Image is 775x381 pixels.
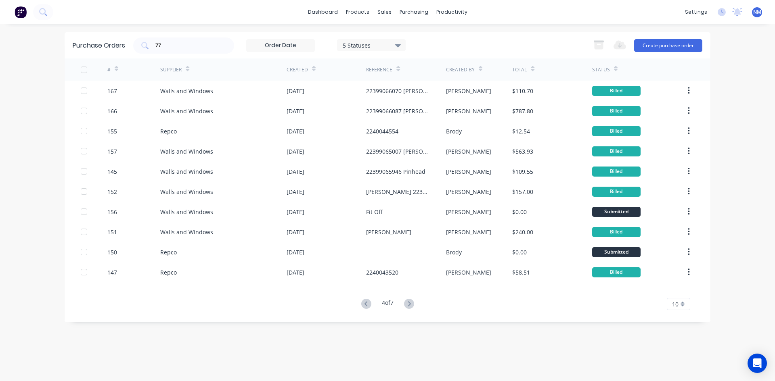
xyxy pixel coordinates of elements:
[592,146,641,156] div: Billed
[512,208,527,216] div: $0.00
[512,248,527,256] div: $0.00
[512,167,533,176] div: $109.55
[592,247,641,257] div: Submitted
[107,147,117,156] div: 157
[446,268,491,277] div: [PERSON_NAME]
[247,40,314,52] input: Order Date
[366,107,429,115] div: 22399066087 [PERSON_NAME]
[107,66,111,73] div: #
[287,187,304,196] div: [DATE]
[592,227,641,237] div: Billed
[592,207,641,217] div: Submitted
[592,187,641,197] div: Billed
[592,86,641,96] div: Billed
[382,298,394,310] div: 4 of 7
[160,87,213,95] div: Walls and Windows
[366,127,398,135] div: 2240044554
[366,268,398,277] div: 2240043520
[107,87,117,95] div: 167
[287,127,304,135] div: [DATE]
[155,42,222,50] input: Search purchase orders...
[366,167,425,176] div: 22399065946 Pinhead
[446,147,491,156] div: [PERSON_NAME]
[753,8,761,16] span: NM
[287,107,304,115] div: [DATE]
[512,107,533,115] div: $787.80
[287,147,304,156] div: [DATE]
[446,167,491,176] div: [PERSON_NAME]
[15,6,27,18] img: Factory
[512,87,533,95] div: $110.70
[366,208,383,216] div: Fit Off
[748,354,767,373] div: Open Intercom Messenger
[592,126,641,136] div: Billed
[512,268,530,277] div: $58.51
[446,127,462,135] div: Brody
[512,228,533,236] div: $240.00
[160,248,177,256] div: Repco
[512,127,530,135] div: $12.54
[107,248,117,256] div: 150
[512,187,533,196] div: $157.00
[446,66,475,73] div: Created By
[396,6,432,18] div: purchasing
[107,208,117,216] div: 156
[366,187,429,196] div: [PERSON_NAME] 22399066009
[592,106,641,116] div: Billed
[672,300,679,308] span: 10
[592,167,641,177] div: Billed
[512,147,533,156] div: $563.93
[366,66,392,73] div: Reference
[446,107,491,115] div: [PERSON_NAME]
[343,41,400,49] div: 5 Statuses
[373,6,396,18] div: sales
[366,87,429,95] div: 22399066070 [PERSON_NAME]
[342,6,373,18] div: products
[287,208,304,216] div: [DATE]
[107,268,117,277] div: 147
[160,147,213,156] div: Walls and Windows
[287,66,308,73] div: Created
[107,228,117,236] div: 151
[287,87,304,95] div: [DATE]
[107,127,117,135] div: 155
[107,107,117,115] div: 166
[160,228,213,236] div: Walls and Windows
[73,41,125,50] div: Purchase Orders
[304,6,342,18] a: dashboard
[446,87,491,95] div: [PERSON_NAME]
[446,248,462,256] div: Brody
[432,6,471,18] div: productivity
[366,228,411,236] div: [PERSON_NAME]
[107,187,117,196] div: 152
[160,66,182,73] div: Supplier
[287,248,304,256] div: [DATE]
[446,208,491,216] div: [PERSON_NAME]
[592,267,641,277] div: Billed
[287,167,304,176] div: [DATE]
[634,39,702,52] button: Create purchase order
[681,6,711,18] div: settings
[107,167,117,176] div: 145
[592,66,610,73] div: Status
[160,208,213,216] div: Walls and Windows
[287,268,304,277] div: [DATE]
[287,228,304,236] div: [DATE]
[446,228,491,236] div: [PERSON_NAME]
[160,187,213,196] div: Walls and Windows
[160,107,213,115] div: Walls and Windows
[160,127,177,135] div: Repco
[160,268,177,277] div: Repco
[160,167,213,176] div: Walls and Windows
[446,187,491,196] div: [PERSON_NAME]
[366,147,429,156] div: 22399065007 [PERSON_NAME]
[512,66,527,73] div: Total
